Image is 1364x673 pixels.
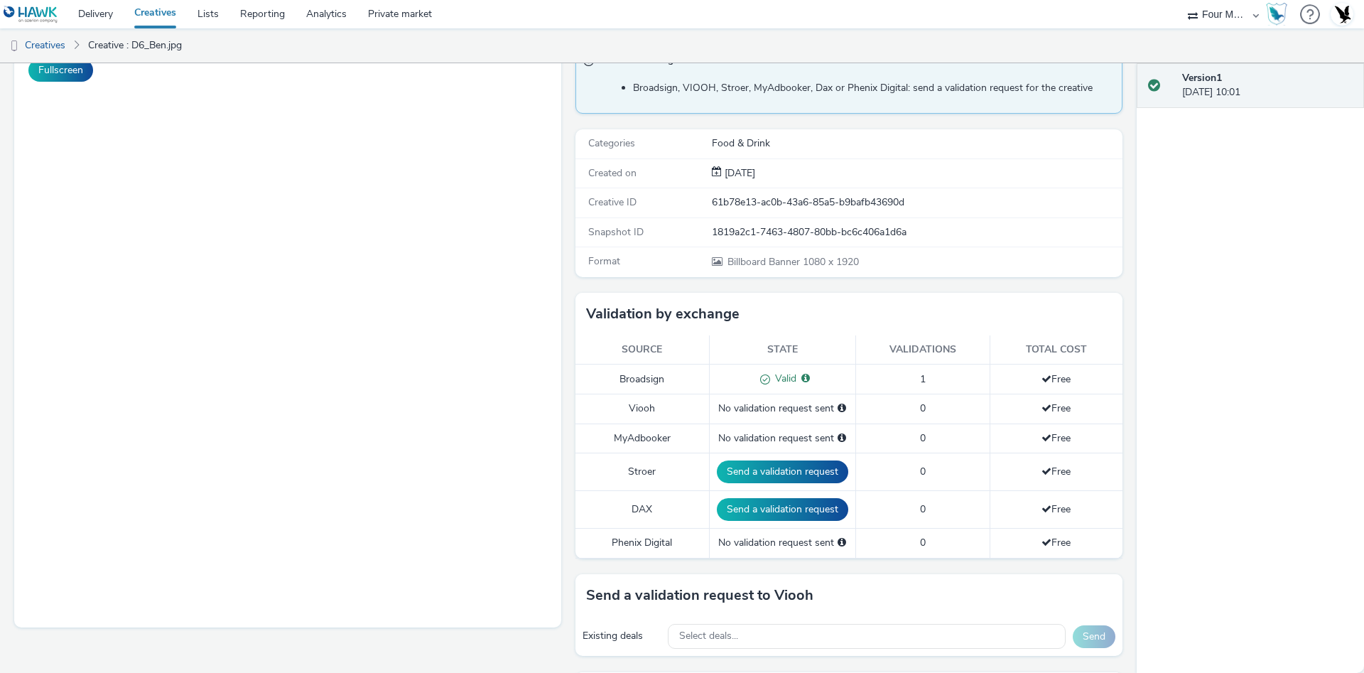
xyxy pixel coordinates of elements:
[722,166,755,181] div: Creation 23 July 2024, 10:01
[1041,536,1071,549] span: Free
[838,431,846,446] div: Please select a deal below and click on Send to send a validation request to MyAdbooker.
[1041,402,1071,415] span: Free
[575,453,709,491] td: Stroer
[1266,3,1293,26] a: Hawk Academy
[920,465,926,478] span: 0
[722,166,755,180] span: [DATE]
[1041,465,1071,478] span: Free
[838,402,846,416] div: Please select a deal below and click on Send to send a validation request to Viooh.
[633,81,1115,95] li: Broadsign, VIOOH, Stroer, MyAdbooker, Dax or Phenix Digital: send a validation request for the cr...
[770,372,796,385] span: Valid
[1182,71,1222,85] strong: Version 1
[717,498,848,521] button: Send a validation request
[575,424,709,453] td: MyAdbooker
[679,630,738,642] span: Select deals...
[588,195,637,209] span: Creative ID
[583,629,661,643] div: Existing deals
[81,28,189,63] a: Creative : D6_Ben.jpg
[920,536,926,549] span: 0
[717,461,848,483] button: Send a validation request
[1073,625,1115,648] button: Send
[712,195,1121,210] div: 61b78e13-ac0b-43a6-85a5-b9bafb43690d
[1266,3,1287,26] img: Hawk Academy
[7,39,21,53] img: dooh
[575,529,709,558] td: Phenix Digital
[586,303,740,325] h3: Validation by exchange
[717,402,848,416] div: No validation request sent
[1041,502,1071,516] span: Free
[712,225,1121,239] div: 1819a2c1-7463-4807-80bb-bc6c406a1d6a
[575,335,709,365] th: Source
[28,59,93,82] button: Fullscreen
[920,502,926,516] span: 0
[588,136,635,150] span: Categories
[588,166,637,180] span: Created on
[1182,71,1353,100] div: [DATE] 10:01
[920,402,926,415] span: 0
[990,335,1122,365] th: Total cost
[1041,372,1071,386] span: Free
[920,372,926,386] span: 1
[717,431,848,446] div: No validation request sent
[727,255,803,269] span: Billboard Banner
[920,431,926,445] span: 0
[588,254,620,268] span: Format
[575,365,709,394] td: Broadsign
[586,585,813,606] h3: Send a validation request to Viooh
[588,225,644,239] span: Snapshot ID
[712,136,1121,151] div: Food & Drink
[709,335,855,365] th: State
[575,491,709,529] td: DAX
[1041,431,1071,445] span: Free
[838,536,846,550] div: Please select a deal below and click on Send to send a validation request to Phenix Digital.
[4,6,58,23] img: undefined Logo
[1331,4,1353,25] img: Account UK
[726,255,859,269] span: 1080 x 1920
[575,394,709,424] td: Viooh
[855,335,990,365] th: Validations
[717,536,848,550] div: No validation request sent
